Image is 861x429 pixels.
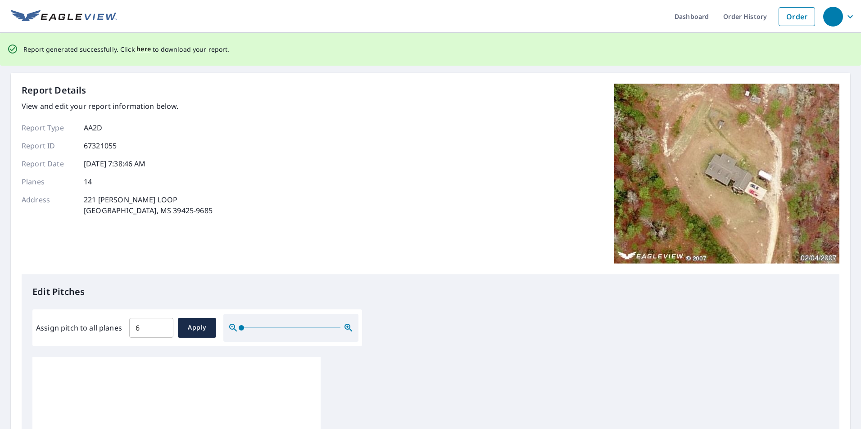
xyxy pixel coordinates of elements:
[84,122,103,133] p: AA2D
[36,322,122,333] label: Assign pitch to all planes
[84,158,146,169] p: [DATE] 7:38:46 AM
[614,84,839,264] img: Top image
[22,158,76,169] p: Report Date
[129,315,173,340] input: 00.0
[178,318,216,338] button: Apply
[22,194,76,216] p: Address
[136,44,151,55] button: here
[11,10,117,23] img: EV Logo
[84,194,213,216] p: 221 [PERSON_NAME] LOOP [GEOGRAPHIC_DATA], MS 39425-9685
[84,176,92,187] p: 14
[84,140,117,151] p: 67321055
[22,84,86,97] p: Report Details
[22,176,76,187] p: Planes
[22,122,76,133] p: Report Type
[185,322,209,333] span: Apply
[23,44,230,55] p: Report generated successfully. Click to download your report.
[22,101,213,112] p: View and edit your report information below.
[22,140,76,151] p: Report ID
[779,7,815,26] a: Order
[32,285,829,299] p: Edit Pitches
